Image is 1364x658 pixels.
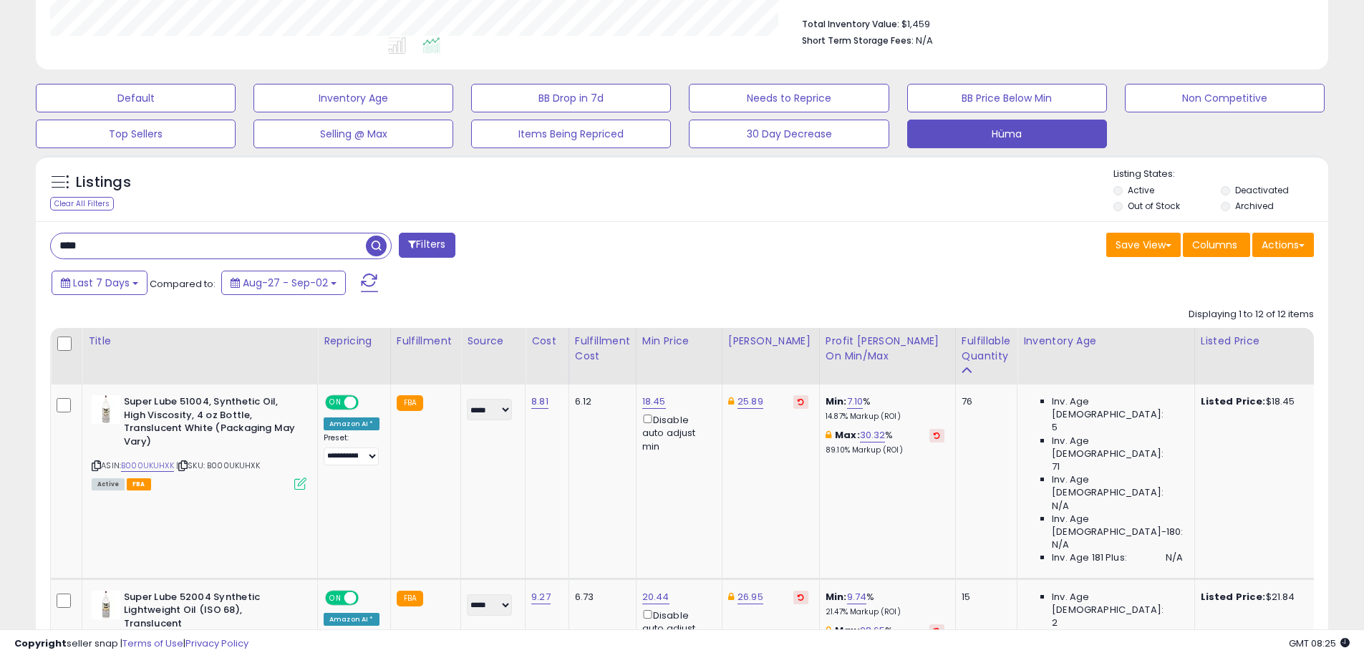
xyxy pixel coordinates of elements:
div: [PERSON_NAME] [728,334,813,349]
button: Top Sellers [36,120,236,148]
span: Columns [1192,238,1237,252]
div: Fulfillable Quantity [962,334,1011,364]
span: 2025-09-10 08:25 GMT [1289,637,1350,650]
div: Clear All Filters [50,197,114,211]
span: Compared to: [150,277,216,291]
button: Columns [1183,233,1250,257]
label: Active [1128,184,1154,196]
div: Preset: [324,433,379,465]
h5: Listings [76,173,131,193]
div: Min Price [642,334,716,349]
div: $21.84 [1201,591,1320,604]
b: Listed Price: [1201,590,1266,604]
b: Total Inventory Value: [802,18,899,30]
label: Out of Stock [1128,200,1180,212]
th: CSV column name: cust_attr_1_Source [461,328,526,384]
div: seller snap | | [14,637,248,651]
button: Aug-27 - Sep-02 [221,271,346,295]
button: 30 Day Decrease [689,120,889,148]
button: Non Competitive [1125,84,1325,112]
button: Needs to Reprice [689,84,889,112]
span: OFF [357,397,379,409]
div: ASIN: [92,395,306,488]
span: Inv. Age [DEMOGRAPHIC_DATA]: [1052,395,1183,421]
span: Inv. Age [DEMOGRAPHIC_DATA]: [1052,435,1183,460]
b: Super Lube 52004 Synthetic Lightweight Oil (ISO 68), Translucent [124,591,298,634]
img: 31ePqTgzOEL._SL40_.jpg [92,591,120,619]
div: Source [467,334,519,349]
div: Fulfillment Cost [575,334,630,364]
span: | SKU: B000UKUHXK [176,460,260,471]
b: Super Lube 51004, Synthetic Oil, High Viscosity, 4 oz Bottle, Translucent White (Packaging May Vary) [124,395,298,452]
th: The percentage added to the cost of goods (COGS) that forms the calculator for Min & Max prices. [819,328,955,384]
div: Inventory Age [1023,334,1188,349]
button: Save View [1106,233,1181,257]
span: Inv. Age 181 Plus: [1052,551,1127,564]
button: Last 7 Days [52,271,147,295]
button: Actions [1252,233,1314,257]
span: Inv. Age [DEMOGRAPHIC_DATA]: [1052,591,1183,616]
label: Deactivated [1235,184,1289,196]
p: 89.10% Markup (ROI) [826,445,944,455]
button: Inventory Age [253,84,453,112]
span: Inv. Age [DEMOGRAPHIC_DATA]-180: [1052,513,1183,538]
b: Min: [826,590,847,604]
small: FBA [397,395,423,411]
span: Last 7 Days [73,276,130,290]
img: 31TcZy5STJL._SL40_.jpg [92,395,120,424]
a: 25.89 [737,395,763,409]
span: OFF [357,591,379,604]
span: N/A [916,34,933,47]
div: Disable auto adjust min [642,607,711,649]
div: Profit [PERSON_NAME] on Min/Max [826,334,949,364]
p: Listing States: [1113,168,1328,181]
div: $18.45 [1201,395,1320,408]
div: Listed Price [1201,334,1325,349]
a: 7.10 [847,395,864,409]
span: N/A [1166,551,1183,564]
a: 20.44 [642,590,669,604]
b: Listed Price: [1201,395,1266,408]
a: 9.74 [847,590,867,604]
div: Repricing [324,334,384,349]
b: Max: [835,428,860,442]
span: ON [327,591,344,604]
button: Default [36,84,236,112]
b: Min: [826,395,847,408]
a: 9.27 [531,590,551,604]
div: Title [88,334,311,349]
span: Inv. Age [DEMOGRAPHIC_DATA]: [1052,473,1183,499]
a: B000UKUHXK [121,460,174,472]
div: % [826,395,944,422]
span: N/A [1052,500,1069,513]
div: 76 [962,395,1006,408]
p: 21.47% Markup (ROI) [826,607,944,617]
button: Selling @ Max [253,120,453,148]
a: Privacy Policy [185,637,248,650]
div: 6.12 [575,395,625,408]
span: 5 [1052,421,1058,434]
div: Disable auto adjust min [642,412,711,453]
span: All listings currently available for purchase on Amazon [92,478,125,490]
div: 6.73 [575,591,625,604]
div: % [826,429,944,455]
button: BB Drop in 7d [471,84,671,112]
div: 15 [962,591,1006,604]
div: Displaying 1 to 12 of 12 items [1189,308,1314,321]
b: Short Term Storage Fees: [802,34,914,47]
a: 18.45 [642,395,666,409]
p: 14.87% Markup (ROI) [826,412,944,422]
span: ON [327,397,344,409]
small: FBA [397,591,423,606]
a: 8.81 [531,395,548,409]
button: Items Being Repriced [471,120,671,148]
div: Amazon AI * [324,613,379,626]
a: Terms of Use [122,637,183,650]
li: $1,459 [802,14,1303,32]
span: N/A [1052,538,1069,551]
strong: Copyright [14,637,67,650]
span: Aug-27 - Sep-02 [243,276,328,290]
div: Cost [531,334,563,349]
div: Fulfillment [397,334,455,349]
button: Hüma [907,120,1107,148]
